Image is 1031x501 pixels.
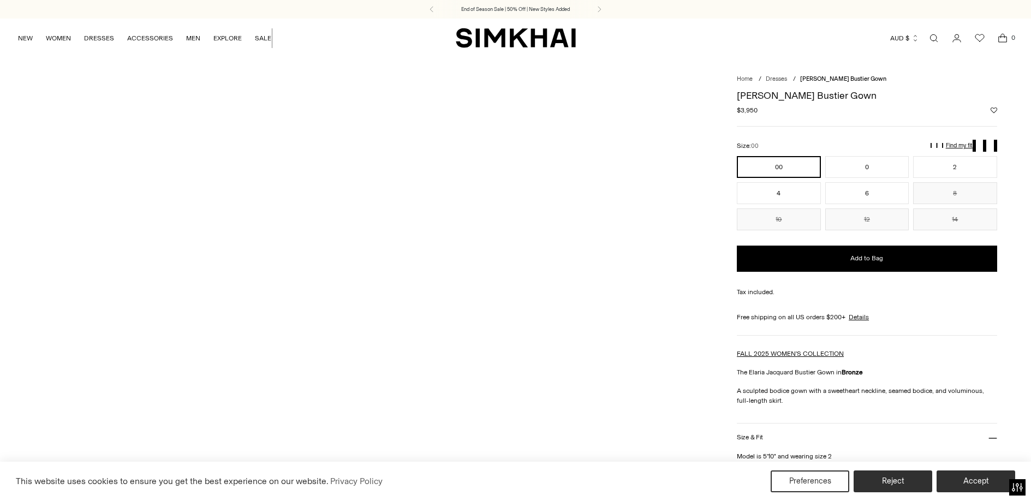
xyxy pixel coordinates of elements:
button: Size & Fit [737,424,997,451]
a: MEN [186,26,200,50]
button: Add to Bag [737,246,997,272]
button: 14 [913,208,997,230]
a: WOMEN [46,26,71,50]
h3: Size & Fit [737,434,763,441]
a: ACCESSORIES [127,26,173,50]
a: Wishlist [969,27,991,49]
a: SALE [255,26,271,50]
button: Preferences [771,470,849,492]
button: 6 [825,182,909,204]
div: / [759,75,761,84]
span: 0 [1008,33,1018,43]
span: [PERSON_NAME] Bustier Gown [800,75,886,82]
label: Size: [737,141,759,151]
button: 4 [737,182,821,204]
button: 0 [825,156,909,178]
a: FALL 2025 WOMEN'S COLLECTION [737,350,844,357]
div: Free shipping on all US orders $200+ [737,312,997,322]
button: AUD $ [890,26,919,50]
button: Add to Wishlist [991,107,997,114]
a: SIMKHAI [456,27,576,49]
a: Dresses [766,75,787,82]
a: DRESSES [84,26,114,50]
span: $3,950 [737,105,758,115]
p: The Elaria Jacquard Bustier Gown in [737,367,997,377]
nav: breadcrumbs [737,75,997,84]
a: EXPLORE [213,26,242,50]
button: 00 [737,156,821,178]
h1: [PERSON_NAME] Bustier Gown [737,91,997,100]
a: Go to the account page [946,27,968,49]
a: Open search modal [923,27,945,49]
span: 00 [751,142,759,150]
a: NEW [18,26,33,50]
button: Reject [854,470,932,492]
strong: Bronze [842,368,863,376]
button: Accept [937,470,1015,492]
div: / [793,75,796,84]
button: 12 [825,208,909,230]
a: Details [849,312,869,322]
button: 8 [913,182,997,204]
a: Home [737,75,753,82]
div: Tax included. [737,287,997,297]
p: A sculpted bodice gown with a sweetheart neckline, seamed bodice, and voluminous, full-length skirt. [737,386,997,405]
button: 10 [737,208,821,230]
span: This website uses cookies to ensure you get the best experience on our website. [16,476,329,486]
a: Privacy Policy (opens in a new tab) [329,473,384,490]
span: Add to Bag [850,254,883,263]
a: Open cart modal [992,27,1014,49]
button: 2 [913,156,997,178]
p: Model is 5'10" and wearing size 2 Fully Lined, Back Zip [737,451,997,471]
